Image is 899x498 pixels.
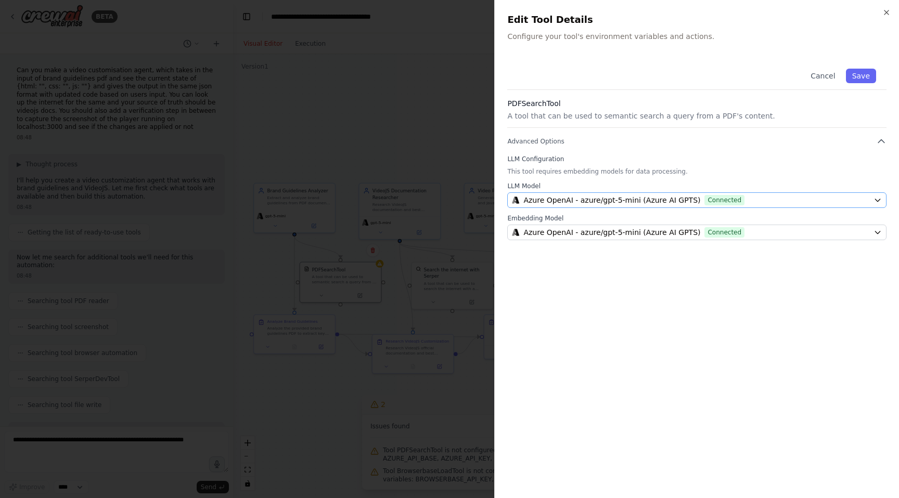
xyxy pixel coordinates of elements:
[507,111,887,121] p: A tool that can be used to semantic search a query from a PDF's content.
[507,225,887,240] button: Azure OpenAI - azure/gpt-5-mini (Azure AI GPTS)Connected
[507,155,887,163] label: LLM Configuration
[846,69,876,83] button: Save
[507,192,887,208] button: Azure OpenAI - azure/gpt-5-mini (Azure AI GPTS)Connected
[523,227,700,238] span: Azure OpenAI - azure/gpt-5-mini (Azure AI GPTS)
[507,182,887,190] label: LLM Model
[704,227,744,238] span: Connected
[704,195,744,205] span: Connected
[507,214,887,222] label: Embedding Model
[523,195,700,205] span: Azure OpenAI - azure/gpt-5-mini (Azure AI GPTS)
[507,167,887,176] p: This tool requires embedding models for data processing.
[507,137,564,146] span: Advanced Options
[507,136,887,147] button: Advanced Options
[804,69,841,83] button: Cancel
[507,12,887,27] h2: Edit Tool Details
[507,31,887,42] p: Configure your tool's environment variables and actions.
[507,98,887,109] h3: PDFSearchTool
